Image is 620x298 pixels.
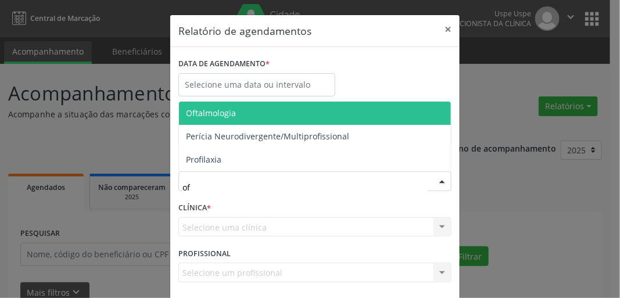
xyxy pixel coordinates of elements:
[182,175,428,199] input: Seleciona uma especialidade
[178,245,231,263] label: PROFISSIONAL
[178,73,335,96] input: Selecione uma data ou intervalo
[178,199,211,217] label: CLÍNICA
[436,15,460,44] button: Close
[186,154,221,165] span: Profilaxia
[186,131,349,142] span: Perícia Neurodivergente/Multiprofissional
[186,107,236,119] span: Oftalmologia
[178,23,311,38] h5: Relatório de agendamentos
[178,55,270,73] label: DATA DE AGENDAMENTO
